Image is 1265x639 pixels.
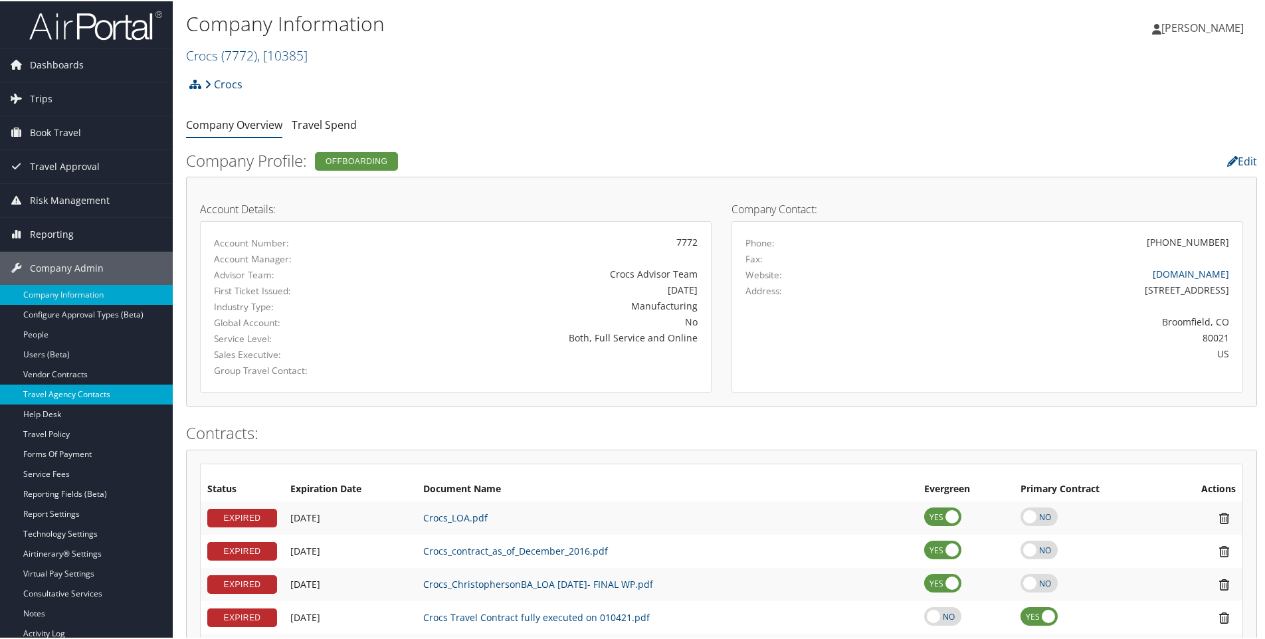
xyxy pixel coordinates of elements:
div: [STREET_ADDRESS] [872,282,1230,296]
label: Website: [745,267,782,280]
a: Crocs [205,70,243,96]
a: Travel Spend [292,116,357,131]
label: Sales Executive: [214,347,362,360]
label: Account Number: [214,235,362,248]
a: Crocs_contract_as_of_December_2016.pdf [423,543,608,556]
label: Advisor Team: [214,267,362,280]
div: [DATE] [382,282,698,296]
th: Document Name [417,476,918,500]
div: Add/Edit Date [290,544,410,556]
span: [DATE] [290,610,320,622]
div: [PHONE_NUMBER] [1147,234,1229,248]
i: Remove Contract [1213,510,1236,524]
i: Remove Contract [1213,577,1236,591]
th: Primary Contract [1014,476,1165,500]
span: Risk Management [30,183,110,216]
span: Trips [30,81,52,114]
h4: Company Contact: [731,203,1243,213]
div: 80021 [872,329,1230,343]
a: [PERSON_NAME] [1152,7,1257,46]
a: Edit [1227,153,1257,167]
label: First Ticket Issued: [214,283,362,296]
a: Crocs [186,45,308,63]
div: EXPIRED [207,607,277,626]
div: Offboarding [315,151,398,169]
div: No [382,314,698,327]
div: EXPIRED [207,574,277,593]
label: Global Account: [214,315,362,328]
label: Account Manager: [214,251,362,264]
div: Add/Edit Date [290,610,410,622]
div: Both, Full Service and Online [382,329,698,343]
h2: Company Profile: [186,148,894,171]
th: Status [201,476,284,500]
th: Expiration Date [284,476,417,500]
span: Book Travel [30,115,81,148]
div: EXPIRED [207,507,277,526]
th: Actions [1165,476,1242,500]
i: Remove Contract [1213,610,1236,624]
label: Phone: [745,235,775,248]
a: Crocs Travel Contract fully executed on 010421.pdf [423,610,650,622]
span: Company Admin [30,250,104,284]
a: Company Overview [186,116,282,131]
span: [DATE] [290,510,320,523]
label: Fax: [745,251,763,264]
a: Crocs_LOA.pdf [423,510,488,523]
div: Add/Edit Date [290,511,410,523]
h2: Contracts: [186,420,1257,443]
div: Add/Edit Date [290,577,410,589]
span: Travel Approval [30,149,100,182]
span: [DATE] [290,543,320,556]
div: Manufacturing [382,298,698,312]
span: Dashboards [30,47,84,80]
span: [DATE] [290,577,320,589]
i: Remove Contract [1213,543,1236,557]
label: Address: [745,283,782,296]
span: Reporting [30,217,74,250]
div: US [872,345,1230,359]
label: Group Travel Contact: [214,363,362,376]
a: Crocs_ChristophersonBA_LOA [DATE]- FINAL WP.pdf [423,577,653,589]
span: [PERSON_NAME] [1161,19,1244,34]
label: Service Level: [214,331,362,344]
div: Crocs Advisor Team [382,266,698,280]
th: Evergreen [918,476,1014,500]
span: ( 7772 ) [221,45,257,63]
div: 7772 [382,234,698,248]
h1: Company Information [186,9,900,37]
label: Industry Type: [214,299,362,312]
a: [DOMAIN_NAME] [1153,266,1229,279]
div: EXPIRED [207,541,277,559]
span: , [ 10385 ] [257,45,308,63]
img: airportal-logo.png [29,9,162,40]
div: Broomfield, CO [872,314,1230,327]
h4: Account Details: [200,203,712,213]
